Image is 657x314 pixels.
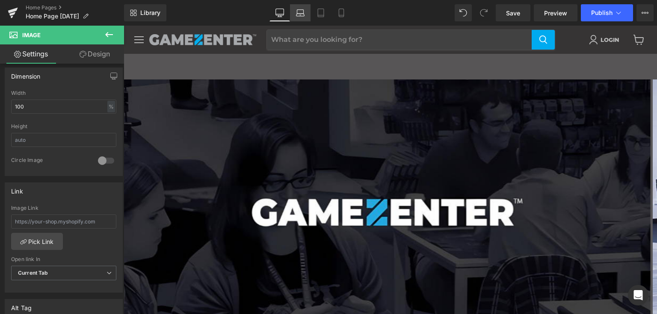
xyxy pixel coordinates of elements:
[143,4,408,24] input: Search
[465,9,499,19] a: Login
[290,4,311,21] a: Laptop
[107,101,115,112] div: %
[544,9,567,18] span: Preview
[534,4,577,21] a: Preview
[474,9,499,19] span: Login
[26,13,79,20] span: Home Page [DATE]
[581,4,633,21] button: Publish
[11,100,116,114] input: auto
[18,270,48,276] b: Current Tab
[506,9,520,18] span: Save
[22,32,41,38] span: Image
[11,205,116,211] div: Image Link
[26,4,124,11] a: Home Pages
[11,123,116,129] div: Height
[11,233,63,250] a: Pick Link
[636,4,654,21] button: More
[11,214,116,229] input: https://your-shop.myshopify.com
[311,4,331,21] a: Tablet
[269,4,290,21] a: Desktop
[11,183,23,195] div: Link
[455,4,472,21] button: Undo
[475,4,492,21] button: Redo
[628,285,648,305] div: Open Intercom Messenger
[331,4,352,21] a: Mobile
[591,9,613,16] span: Publish
[11,133,116,147] input: auto
[11,299,32,311] div: Alt Tag
[11,90,116,96] div: Width
[64,44,126,64] a: Design
[143,4,432,24] form: Product
[11,256,116,262] div: Open link In
[140,9,160,17] span: Library
[408,4,431,24] button: Search
[11,68,41,80] div: Dimension
[11,157,89,166] div: Circle Image
[124,4,166,21] a: New Library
